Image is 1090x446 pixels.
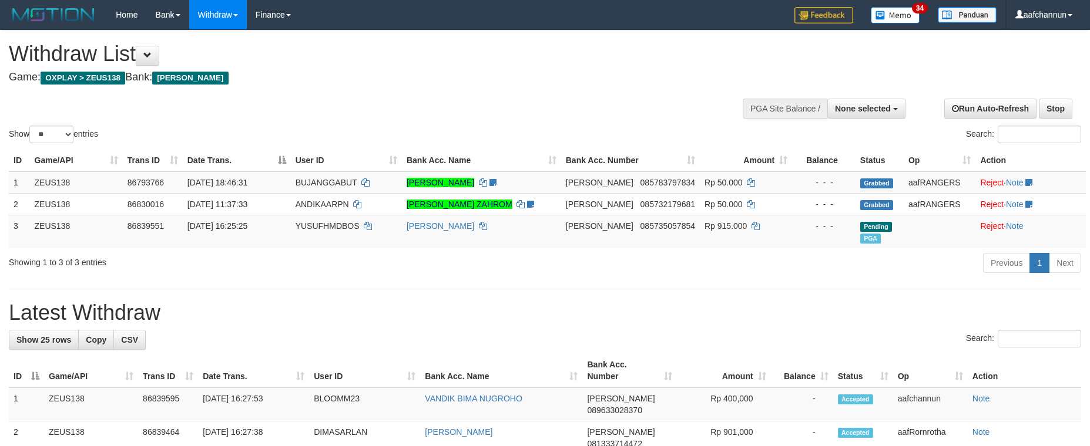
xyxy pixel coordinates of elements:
span: YUSUFHMDBOS [296,221,360,231]
span: OXPLAY > ZEUS138 [41,72,125,85]
a: Note [972,394,990,403]
th: User ID: activate to sort column ascending [291,150,402,171]
td: 1 [9,171,30,194]
th: Bank Acc. Number: activate to sort column ascending [582,354,676,387]
input: Search: [998,330,1081,347]
th: Action [975,150,1086,171]
label: Search: [966,330,1081,347]
td: ZEUS138 [44,387,138,421]
span: [PERSON_NAME] [566,178,633,187]
th: Status [856,150,904,171]
td: ZEUS138 [30,171,123,194]
span: [PERSON_NAME] [566,221,633,231]
th: Trans ID: activate to sort column ascending [138,354,198,387]
a: Note [1006,178,1024,187]
span: [PERSON_NAME] [566,200,633,209]
th: Bank Acc. Name: activate to sort column ascending [402,150,561,171]
span: BUJANGGABUT [296,178,357,187]
img: MOTION_logo.png [9,6,98,23]
a: [PERSON_NAME] [407,178,474,187]
h1: Withdraw List [9,42,715,66]
a: Run Auto-Refresh [944,99,1037,119]
a: Reject [980,221,1004,231]
a: [PERSON_NAME] [425,427,492,437]
th: Bank Acc. Number: activate to sort column ascending [561,150,700,171]
td: - [771,387,833,421]
th: Balance [792,150,856,171]
span: CSV [121,335,138,344]
img: Feedback.jpg [794,7,853,23]
button: None selected [827,99,905,119]
a: 1 [1029,253,1049,273]
th: Balance: activate to sort column ascending [771,354,833,387]
td: · [975,193,1086,215]
div: - - - [797,177,851,188]
td: 2 [9,193,30,215]
a: Previous [983,253,1030,273]
div: Showing 1 to 3 of 3 entries [9,252,445,268]
span: Copy 085783797834 to clipboard [640,178,695,187]
span: None selected [835,104,891,113]
th: Op: activate to sort column ascending [893,354,968,387]
span: Copy 085735057854 to clipboard [640,221,695,231]
a: [PERSON_NAME] ZAHROM [407,200,512,209]
a: Show 25 rows [9,330,79,350]
span: Copy 089633028370 to clipboard [587,406,642,415]
img: panduan.png [938,7,997,23]
span: Rp 50.000 [705,200,743,209]
span: Pending [860,222,892,232]
td: · [975,215,1086,248]
h1: Latest Withdraw [9,301,1081,325]
td: 1 [9,387,44,421]
a: Next [1049,253,1081,273]
td: ZEUS138 [30,215,123,248]
span: [DATE] 16:25:25 [187,221,247,231]
span: Accepted [838,428,873,438]
th: Game/API: activate to sort column ascending [30,150,123,171]
span: 34 [912,3,928,13]
th: Op: activate to sort column ascending [904,150,975,171]
td: 3 [9,215,30,248]
th: ID [9,150,30,171]
input: Search: [998,126,1081,143]
th: Amount: activate to sort column ascending [677,354,771,387]
select: Showentries [29,126,73,143]
th: Bank Acc. Name: activate to sort column ascending [420,354,582,387]
span: [DATE] 18:46:31 [187,178,247,187]
span: 86830016 [128,200,164,209]
span: Rp 50.000 [705,178,743,187]
h4: Game: Bank: [9,72,715,83]
div: - - - [797,220,851,232]
td: BLOOMM23 [309,387,420,421]
span: Rp 915.000 [705,221,747,231]
div: PGA Site Balance / [743,99,827,119]
td: · [975,171,1086,194]
span: Show 25 rows [16,335,71,344]
span: [PERSON_NAME] [152,72,228,85]
span: Grabbed [860,178,893,188]
label: Show entries [9,126,98,143]
a: Reject [980,200,1004,209]
a: Stop [1039,99,1072,119]
span: [DATE] 11:37:33 [187,200,247,209]
div: - - - [797,198,851,210]
a: Note [972,427,990,437]
th: User ID: activate to sort column ascending [309,354,420,387]
td: aafRANGERS [904,171,975,194]
a: Note [1006,200,1024,209]
span: Accepted [838,394,873,404]
span: [PERSON_NAME] [587,394,655,403]
td: Rp 400,000 [677,387,771,421]
th: Action [968,354,1081,387]
span: 86793766 [128,178,164,187]
th: Date Trans.: activate to sort column descending [183,150,291,171]
td: [DATE] 16:27:53 [198,387,309,421]
td: 86839595 [138,387,198,421]
a: Reject [980,178,1004,187]
a: CSV [113,330,146,350]
td: aafchannun [893,387,968,421]
span: Marked by aafRornrotha [860,234,881,244]
th: ID: activate to sort column descending [9,354,44,387]
span: 86839551 [128,221,164,231]
span: [PERSON_NAME] [587,427,655,437]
